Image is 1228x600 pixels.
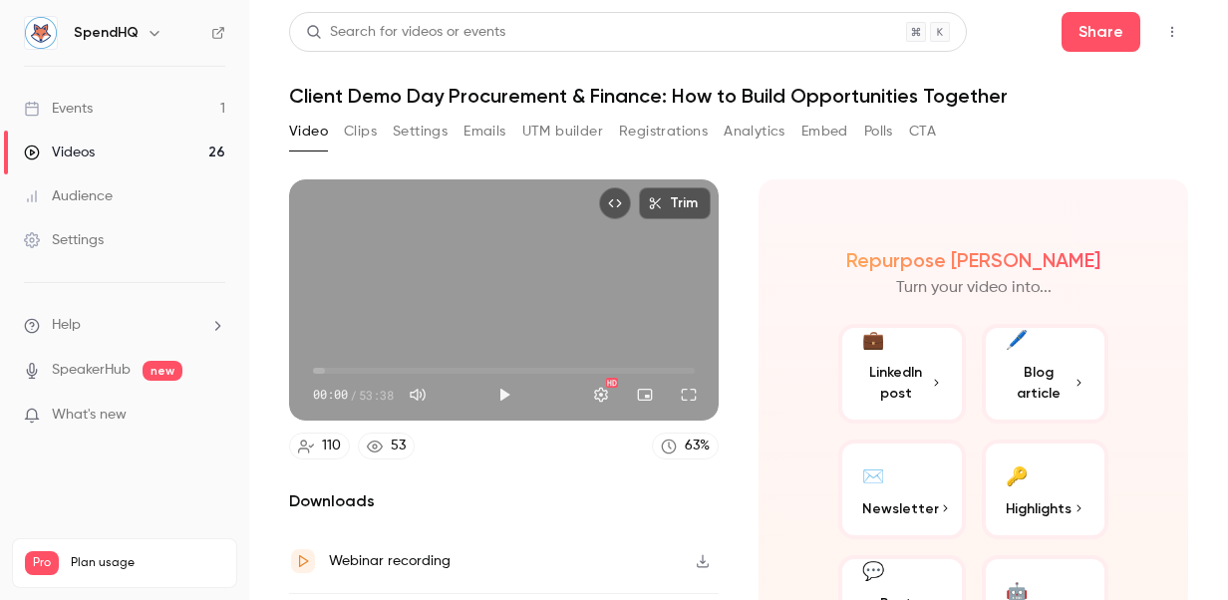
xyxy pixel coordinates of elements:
button: 🔑Highlights [982,440,1109,539]
div: 💼 [862,327,884,354]
button: Settings [393,116,448,148]
h6: SpendHQ [74,23,139,43]
div: ✉️ [862,459,884,490]
div: HD [606,378,618,388]
button: Registrations [619,116,708,148]
span: Newsletter [862,498,939,519]
button: Emails [463,116,505,148]
span: Blog article [1006,362,1074,404]
span: Help [52,315,81,336]
p: Turn your video into... [896,276,1052,300]
button: Embed video [599,187,631,219]
div: Videos [24,143,95,162]
span: What's new [52,405,127,426]
div: 63 % [685,436,710,456]
a: 110 [289,433,350,459]
div: 🔑 [1006,459,1028,490]
button: Video [289,116,328,148]
a: SpeakerHub [52,360,131,381]
h1: Client Demo Day Procurement & Finance: How to Build Opportunities Together [289,84,1188,108]
button: Play [484,375,524,415]
span: Highlights [1006,498,1072,519]
button: CTA [909,116,936,148]
span: / [350,386,357,404]
div: 53 [391,436,406,456]
div: Audience [24,186,113,206]
div: Webinar recording [329,549,451,573]
h2: Downloads [289,489,719,513]
span: 00:00 [313,386,348,404]
div: Search for videos or events [306,22,505,43]
iframe: Noticeable Trigger [201,407,225,425]
span: Pro [25,551,59,575]
button: Analytics [724,116,785,148]
img: SpendHQ [25,17,57,49]
button: Settings [581,375,621,415]
button: Turn on miniplayer [625,375,665,415]
div: 🖊️ [1006,327,1028,354]
div: 00:00 [313,386,394,404]
button: 💼LinkedIn post [838,324,966,424]
div: Events [24,99,93,119]
button: UTM builder [522,116,603,148]
span: 53:38 [359,386,394,404]
button: Trim [639,187,711,219]
a: 63% [652,433,719,459]
button: Polls [864,116,893,148]
span: LinkedIn post [862,362,930,404]
button: Share [1062,12,1140,52]
div: 110 [322,436,341,456]
button: Full screen [669,375,709,415]
span: Plan usage [71,555,224,571]
li: help-dropdown-opener [24,315,225,336]
button: Mute [398,375,438,415]
a: 53 [358,433,415,459]
button: Clips [344,116,377,148]
button: Embed [801,116,848,148]
button: 🖊️Blog article [982,324,1109,424]
button: ✉️Newsletter [838,440,966,539]
h2: Repurpose [PERSON_NAME] [846,248,1100,272]
span: new [143,361,182,381]
div: Settings [24,230,104,250]
button: Top Bar Actions [1156,16,1188,48]
div: 💬 [862,558,884,585]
